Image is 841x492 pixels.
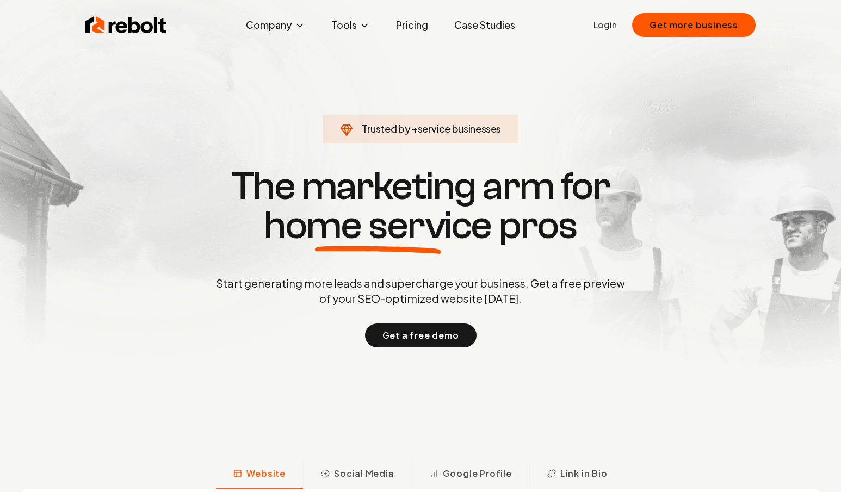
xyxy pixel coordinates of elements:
[216,460,303,489] button: Website
[365,323,477,347] button: Get a free demo
[246,467,286,480] span: Website
[412,122,418,135] span: +
[237,14,314,36] button: Company
[412,460,529,489] button: Google Profile
[446,14,524,36] a: Case Studies
[593,18,617,32] a: Login
[560,467,608,480] span: Link in Bio
[264,206,492,245] span: home service
[529,460,625,489] button: Link in Bio
[214,276,627,306] p: Start generating more leads and supercharge your business. Get a free preview of your SEO-optimiz...
[323,14,379,36] button: Tools
[418,122,502,135] span: service businesses
[334,467,394,480] span: Social Media
[387,14,437,36] a: Pricing
[303,460,412,489] button: Social Media
[362,122,410,135] span: Trusted by
[443,467,512,480] span: Google Profile
[632,13,756,37] button: Get more business
[85,14,167,36] img: Rebolt Logo
[159,167,682,245] h1: The marketing arm for pros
